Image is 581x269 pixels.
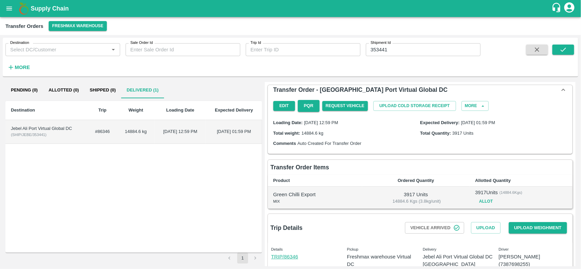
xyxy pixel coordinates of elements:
[420,131,451,136] label: Total Quantity:
[5,62,32,73] button: More
[347,247,358,251] span: Pickup
[551,2,563,15] div: customer-support
[215,107,253,113] b: Expected Delivery
[500,189,522,196] span: ( 14884.6 Kgs)
[273,120,303,125] label: Loading Date:
[117,120,155,144] td: 14884.6 kg
[84,82,122,98] button: Shipped (0)
[273,101,295,111] button: Edit
[166,107,194,113] b: Loading Date
[423,253,493,268] p: Jebel Ali Port Virtual Global DC [GEOGRAPHIC_DATA]
[271,223,303,233] h6: Trip Details
[31,4,551,13] a: Supply Chain
[223,253,262,264] nav: pagination navigation
[297,141,361,146] span: Auto Created For Transfer Order
[452,131,473,136] span: 3917 Units
[1,1,17,16] button: open drawer
[109,45,118,54] button: Open
[43,82,84,98] button: Allotted (0)
[563,1,576,16] div: account of current user
[509,222,567,234] button: Upload Weighment
[246,43,360,56] input: Enter Trip ID
[423,247,436,251] span: Delivery
[369,198,464,205] span: 14884.6 Kgs (3.8kg/unit)
[398,178,434,183] b: Ordered Quantity
[129,107,143,113] b: Weight
[405,222,464,234] button: Vehicle Arrived
[273,131,300,136] label: Total weight:
[10,40,29,46] label: Destination
[420,120,459,125] label: Expected Delivery:
[5,22,43,31] div: Transfer Orders
[302,131,323,136] span: 14884.6 kg
[271,247,283,251] span: Details
[499,247,509,251] span: Driver
[273,141,296,146] label: Comments
[98,107,107,113] b: Trip
[251,40,261,46] label: Trip Id
[155,120,206,144] td: [DATE] 12:59 PM
[31,5,69,12] b: Supply Chain
[462,101,489,111] button: More
[49,21,107,31] button: Select DC
[15,65,30,70] strong: More
[471,222,501,234] button: Upload
[366,43,481,56] input: Enter Shipment ID
[273,199,280,203] span: MIX
[7,45,107,54] input: Select DC/Customer
[368,191,464,198] p: 3917 Units
[11,133,47,137] span: ( SHIP/JEBE/353441 )
[130,40,153,46] label: Sale Order Id
[475,178,511,183] b: Allotted Quantity
[475,189,498,196] p: 3917 Units
[322,101,368,111] button: Request Vehicle
[304,120,338,125] span: [DATE] 12:59 PM
[271,254,298,259] a: TRIP/86346
[347,253,418,268] p: Freshmax warehouse Virtual DC
[237,253,248,264] button: page 1
[371,40,391,46] label: Shipment Id
[461,120,495,125] span: [DATE] 01:59 PM
[499,253,569,268] p: [PERSON_NAME] (7387698255)
[5,82,43,98] button: Pending (0)
[206,120,262,144] td: [DATE] 01:59 PM
[475,197,497,206] button: Allot
[121,82,164,98] button: Delivered (1)
[273,191,357,198] p: Green Chilli Export
[273,178,290,183] b: Product
[88,120,117,144] td: #86346
[298,100,320,112] button: PQR
[11,107,35,113] b: Destination
[11,125,82,132] div: Jebel Ali Port Virtual Global DC
[273,85,448,95] h6: Transfer Order - [GEOGRAPHIC_DATA] Port Virtual Global DC
[271,163,329,172] h6: Transfer Order Items
[373,101,456,111] button: Upload Cold Storage Receipt
[126,43,240,56] input: Enter Sale Order Id
[268,85,572,95] div: Transfer Order - [GEOGRAPHIC_DATA] Port Virtual Global DC
[17,2,31,15] img: logo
